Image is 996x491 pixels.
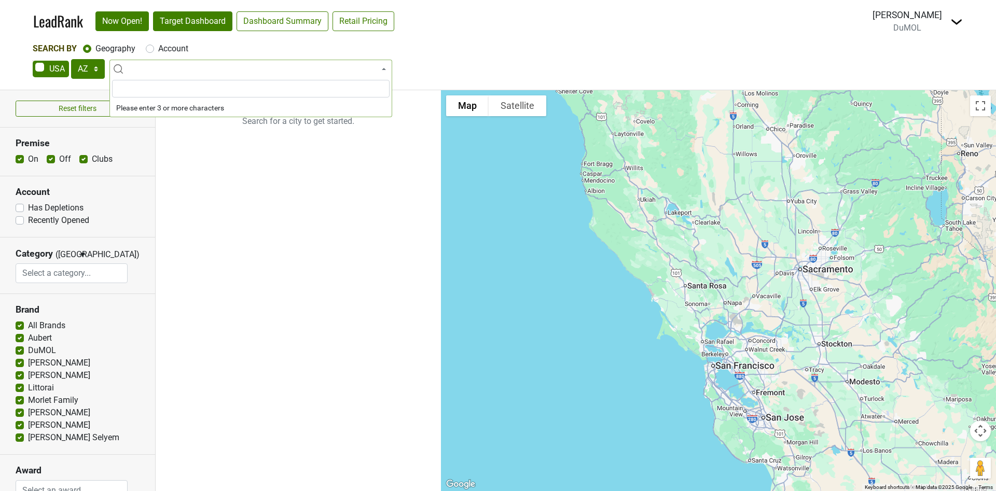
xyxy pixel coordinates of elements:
[79,250,87,259] span: ▼
[16,187,140,198] h3: Account
[970,420,991,441] button: Map camera controls
[16,263,127,283] input: Select a category...
[444,478,478,491] img: Google
[16,248,53,259] h3: Category
[95,43,135,55] label: Geography
[28,431,119,444] label: [PERSON_NAME] Selyem
[28,406,90,419] label: [PERSON_NAME]
[95,11,149,31] a: Now Open!
[237,11,328,31] a: Dashboard Summary
[28,319,65,332] label: All Brands
[444,478,478,491] a: Open this area in Google Maps (opens a new window)
[893,23,921,33] span: DuMOL
[873,8,942,22] div: [PERSON_NAME]
[333,11,394,31] a: Retail Pricing
[16,101,140,117] button: Reset filters
[978,484,993,490] a: Terms (opens in new tab)
[28,357,90,369] label: [PERSON_NAME]
[28,394,78,406] label: Morlet Family
[33,10,83,32] a: LeadRank
[28,344,56,357] label: DuMOL
[489,95,546,116] button: Show satellite imagery
[16,138,140,149] h3: Premise
[16,304,140,315] h3: Brand
[33,44,77,53] span: Search By
[156,90,441,152] p: Search for a city to get started.
[970,458,991,479] button: Drag Pegman onto the map to open Street View
[28,332,52,344] label: Aubert
[28,153,38,165] label: On
[865,484,909,491] button: Keyboard shortcuts
[92,153,113,165] label: Clubs
[28,214,89,227] label: Recently Opened
[446,95,489,116] button: Show street map
[970,95,991,116] button: Toggle fullscreen view
[950,16,963,28] img: Dropdown Menu
[16,465,140,476] h3: Award
[28,202,84,214] label: Has Depletions
[153,11,232,31] a: Target Dashboard
[158,43,188,55] label: Account
[59,153,71,165] label: Off
[56,248,76,263] span: ([GEOGRAPHIC_DATA])
[28,369,90,382] label: [PERSON_NAME]
[110,100,392,117] li: Please enter 3 or more characters
[28,419,90,431] label: [PERSON_NAME]
[916,484,972,490] span: Map data ©2025 Google
[28,382,54,394] label: Littorai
